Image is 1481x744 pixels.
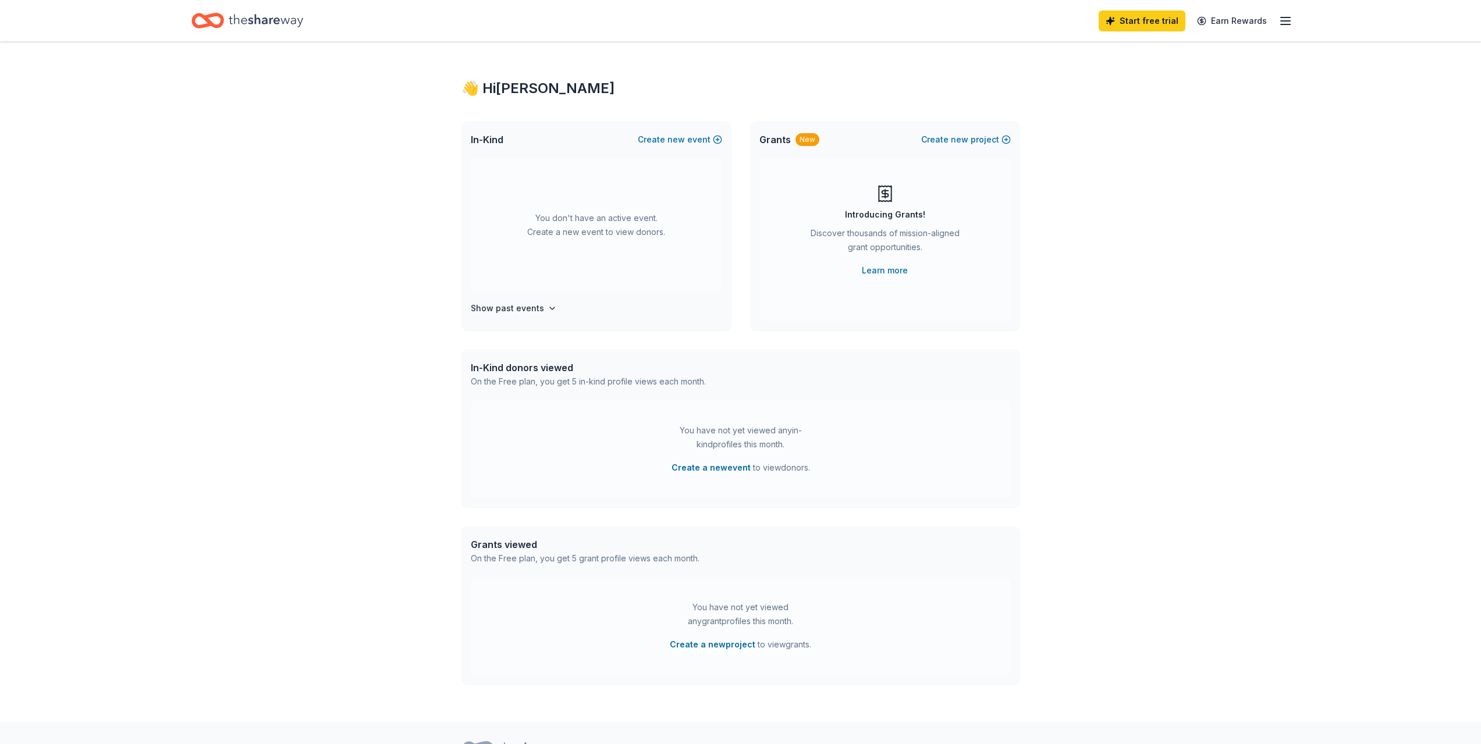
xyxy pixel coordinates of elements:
[471,301,544,315] h4: Show past events
[1099,10,1185,31] a: Start free trial
[670,638,811,652] span: to view grants .
[1190,10,1274,31] a: Earn Rewards
[191,7,303,34] a: Home
[668,600,814,628] div: You have not yet viewed any grant profiles this month.
[806,226,964,259] div: Discover thousands of mission-aligned grant opportunities.
[862,264,908,277] a: Learn more
[471,158,722,292] div: You don't have an active event. Create a new event to view donors.
[471,551,699,565] div: On the Free plan, you get 5 grant profile views each month.
[759,133,791,147] span: Grants
[471,301,557,315] button: Show past events
[951,133,968,147] span: new
[672,461,810,475] span: to view donors .
[672,461,751,475] button: Create a newevent
[471,375,706,389] div: On the Free plan, you get 5 in-kind profile views each month.
[471,361,706,375] div: In-Kind donors viewed
[471,133,503,147] span: In-Kind
[668,423,814,451] div: You have not yet viewed any in-kind profiles this month.
[461,79,1020,98] div: 👋 Hi [PERSON_NAME]
[921,133,1011,147] button: Createnewproject
[795,133,819,146] div: New
[845,208,925,222] div: Introducing Grants!
[638,133,722,147] button: Createnewevent
[471,537,699,551] div: Grants viewed
[667,133,685,147] span: new
[670,638,755,652] button: Create a newproject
